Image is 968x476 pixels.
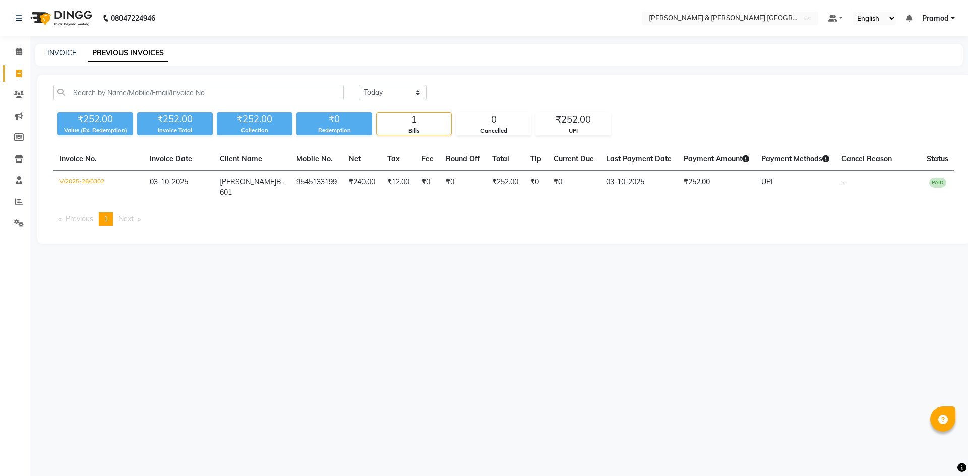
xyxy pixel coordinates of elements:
[26,4,95,32] img: logo
[377,127,451,135] div: Bills
[118,214,134,223] span: Next
[296,126,372,135] div: Redemption
[150,154,192,163] span: Invoice Date
[492,154,509,163] span: Total
[59,154,97,163] span: Invoice No.
[684,154,749,163] span: Payment Amount
[922,13,949,24] span: Pramod
[217,112,292,126] div: ₹252.00
[104,214,108,223] span: 1
[600,171,678,205] td: 03-10-2025
[678,171,755,205] td: ₹252.00
[220,154,262,163] span: Client Name
[486,171,524,205] td: ₹252.00
[929,178,946,188] span: PAID
[66,214,93,223] span: Previous
[554,154,594,163] span: Current Due
[137,126,213,135] div: Invoice Total
[53,171,144,205] td: V/2025-26/0302
[927,154,948,163] span: Status
[296,154,333,163] span: Mobile No.
[524,171,548,205] td: ₹0
[421,154,434,163] span: Fee
[606,154,672,163] span: Last Payment Date
[761,154,829,163] span: Payment Methods
[53,212,954,226] nav: Pagination
[57,126,133,135] div: Value (Ex. Redemption)
[387,154,400,163] span: Tax
[440,171,486,205] td: ₹0
[220,177,276,186] span: [PERSON_NAME]
[349,154,361,163] span: Net
[88,44,168,62] a: PREVIOUS INVOICES
[926,436,958,466] iframe: chat widget
[456,113,531,127] div: 0
[381,171,415,205] td: ₹12.00
[536,127,611,135] div: UPI
[111,4,155,32] b: 08047224946
[53,85,344,100] input: Search by Name/Mobile/Email/Invoice No
[150,177,188,186] span: 03-10-2025
[377,113,451,127] div: 1
[446,154,480,163] span: Round Off
[137,112,213,126] div: ₹252.00
[841,177,844,186] span: -
[761,177,773,186] span: UPI
[290,171,343,205] td: 9545133199
[548,171,600,205] td: ₹0
[530,154,541,163] span: Tip
[47,48,76,57] a: INVOICE
[536,113,611,127] div: ₹252.00
[343,171,381,205] td: ₹240.00
[57,112,133,126] div: ₹252.00
[217,126,292,135] div: Collection
[415,171,440,205] td: ₹0
[841,154,892,163] span: Cancel Reason
[296,112,372,126] div: ₹0
[456,127,531,135] div: Cancelled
